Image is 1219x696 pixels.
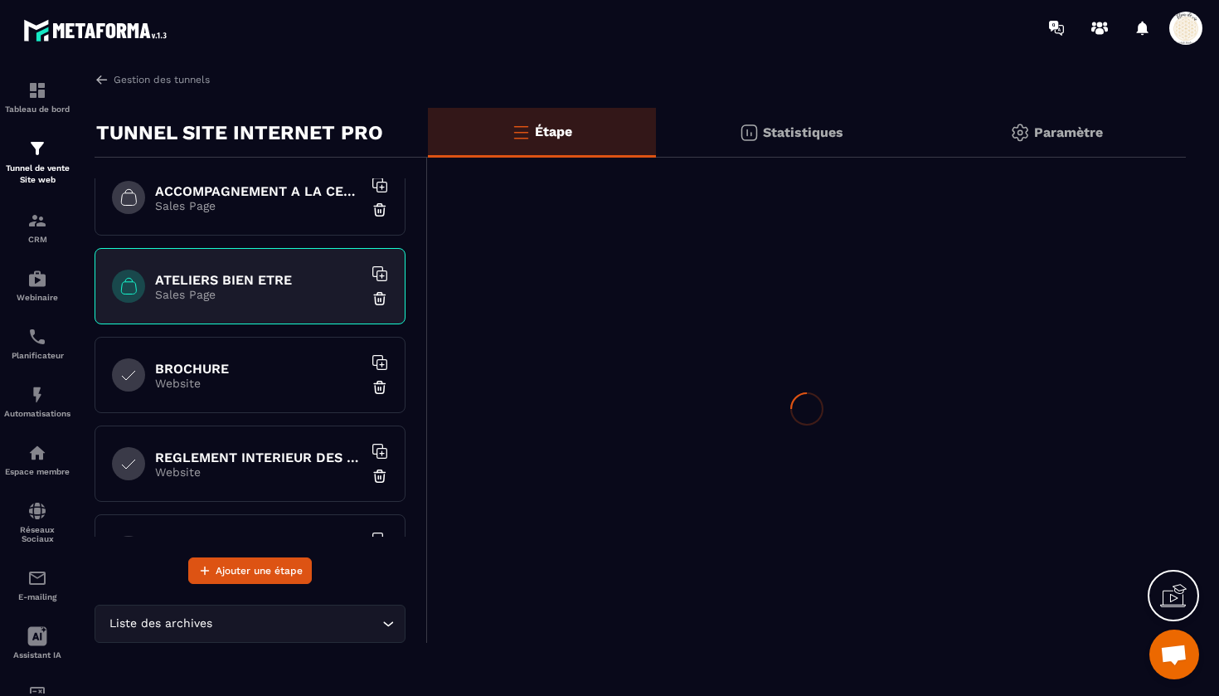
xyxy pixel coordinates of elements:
[27,443,47,463] img: automations
[4,431,70,489] a: automationsautomationsEspace membre
[4,314,70,372] a: schedulerschedulerPlanificateur
[155,465,362,479] p: Website
[188,557,312,584] button: Ajouter une étape
[155,183,362,199] h6: ACCOMPAGNEMENT A LA CERTIFICATION HAS
[155,288,362,301] p: Sales Page
[4,293,70,302] p: Webinaire
[4,489,70,556] a: social-networksocial-networkRéseaux Sociaux
[155,361,362,377] h6: BROCHURE
[511,122,531,142] img: bars-o.4a397970.svg
[4,163,70,186] p: Tunnel de vente Site web
[4,198,70,256] a: formationformationCRM
[1010,123,1030,143] img: setting-gr.5f69749f.svg
[27,327,47,347] img: scheduler
[96,116,383,149] p: TUNNEL SITE INTERNET PRO
[739,123,759,143] img: stats.20deebd0.svg
[27,211,47,231] img: formation
[372,202,388,218] img: trash
[1034,124,1103,140] p: Paramètre
[27,80,47,100] img: formation
[4,614,70,672] a: Assistant IA
[4,68,70,126] a: formationformationTableau de bord
[105,615,216,633] span: Liste des archives
[4,105,70,114] p: Tableau de bord
[27,269,47,289] img: automations
[535,124,572,139] p: Étape
[216,615,378,633] input: Search for option
[1149,630,1199,679] div: Ouvrir le chat
[95,72,210,87] a: Gestion des tunnels
[27,501,47,521] img: social-network
[4,556,70,614] a: emailemailE-mailing
[155,199,362,212] p: Sales Page
[155,272,362,288] h6: ATELIERS BIEN ETRE
[4,650,70,659] p: Assistant IA
[4,592,70,601] p: E-mailing
[23,15,172,46] img: logo
[155,377,362,390] p: Website
[27,568,47,588] img: email
[95,72,109,87] img: arrow
[4,372,70,431] a: automationsautomationsAutomatisations
[27,385,47,405] img: automations
[4,409,70,418] p: Automatisations
[4,235,70,244] p: CRM
[27,139,47,158] img: formation
[216,562,303,579] span: Ajouter une étape
[4,126,70,198] a: formationformationTunnel de vente Site web
[4,351,70,360] p: Planificateur
[95,605,406,643] div: Search for option
[4,467,70,476] p: Espace membre
[372,379,388,396] img: trash
[155,450,362,465] h6: REGLEMENT INTERIEUR DES FORMATIONS
[4,525,70,543] p: Réseaux Sociaux
[372,468,388,484] img: trash
[372,290,388,307] img: trash
[4,256,70,314] a: automationsautomationsWebinaire
[763,124,843,140] p: Statistiques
